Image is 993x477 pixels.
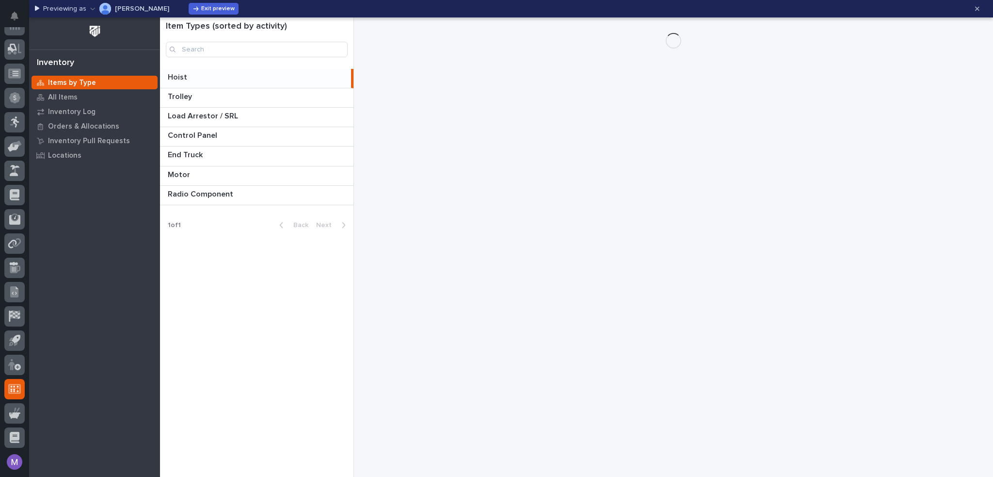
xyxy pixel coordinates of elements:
[115,5,169,12] p: [PERSON_NAME]
[29,133,160,148] a: Inventory Pull Requests
[44,150,159,160] div: Start new chat
[189,3,239,15] button: Exit preview
[168,188,235,199] p: Radio Component
[165,153,176,164] button: Start new chat
[160,88,353,108] a: TrolleyTrolley
[160,186,353,205] a: Radio ComponentRadio Component
[150,181,176,193] button: See all
[160,214,189,237] p: 1 of 1
[316,222,337,229] span: Next
[10,150,27,167] img: 1736555164131-43832dd5-751b-4058-ba23-39d91318e5a0
[288,222,308,229] span: Back
[80,234,84,242] span: •
[166,21,348,32] h1: Item Types (sorted by activity)
[86,208,110,215] span: 9:03 AM
[160,147,353,166] a: End TruckEnd Truck
[29,90,160,104] a: All Items
[57,118,128,136] a: 🔗Onboarding Call
[70,122,124,132] span: Onboarding Call
[37,58,74,68] div: Inventory
[160,127,353,147] a: Control PanelControl Panel
[99,3,111,15] img: Spenser Yoder
[168,148,205,160] p: End Truck
[19,234,27,242] img: 1736555164131-43832dd5-751b-4058-ba23-39d91318e5a0
[44,160,133,167] div: We're available if you need us!
[168,110,240,121] p: Load Arrestor / SRL
[168,71,189,82] p: Hoist
[272,221,312,230] button: Back
[19,122,53,132] span: Help Docs
[10,54,176,69] p: How can we help?
[166,42,348,57] input: Search
[48,122,119,131] p: Orders & Allocations
[48,79,96,87] p: Items by Type
[96,256,117,263] span: Pylon
[48,108,96,116] p: Inventory Log
[160,69,353,88] a: HoistHoist
[10,123,17,131] div: 📖
[168,129,219,140] p: Control Panel
[168,90,194,101] p: Trolley
[312,221,353,230] button: Next
[48,137,130,146] p: Inventory Pull Requests
[168,168,192,180] p: Motor
[160,166,353,186] a: MotorMotor
[61,123,68,131] div: 🔗
[80,208,84,215] span: •
[6,118,57,136] a: 📖Help Docs
[30,208,79,215] span: [PERSON_NAME]
[10,225,25,240] img: Brittany
[4,452,25,472] button: users-avatar
[86,22,104,40] img: Workspace Logo
[160,108,353,127] a: Load Arrestor / SRLLoad Arrestor / SRL
[201,6,235,12] span: Exit preview
[10,183,65,191] div: Past conversations
[48,151,81,160] p: Locations
[19,208,27,216] img: 1736555164131-43832dd5-751b-4058-ba23-39d91318e5a0
[4,6,25,26] button: Notifications
[29,119,160,133] a: Orders & Allocations
[20,150,38,167] img: 4614488137333_bcb353cd0bb836b1afe7_72.png
[43,5,86,13] p: Previewing as
[68,255,117,263] a: Powered byPylon
[12,12,25,27] div: Notifications
[48,93,78,102] p: All Items
[29,104,160,119] a: Inventory Log
[30,234,79,242] span: [PERSON_NAME]
[10,38,176,54] p: Welcome 👋
[10,198,25,214] img: Brittany
[29,148,160,163] a: Locations
[90,1,169,16] button: Spenser Yoder[PERSON_NAME]
[10,9,29,29] img: Stacker
[86,234,106,242] span: [DATE]
[29,75,160,90] a: Items by Type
